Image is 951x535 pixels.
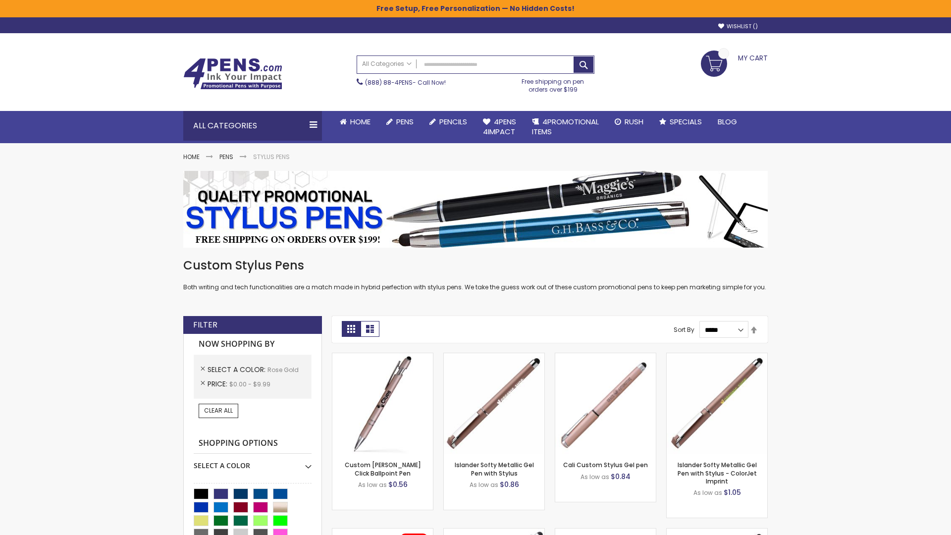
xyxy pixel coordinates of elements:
[693,488,722,497] span: As low as
[208,365,267,374] span: Select A Color
[229,380,270,388] span: $0.00 - $9.99
[475,111,524,143] a: 4Pens4impact
[345,461,421,477] a: Custom [PERSON_NAME] Click Ballpoint Pen
[388,480,408,489] span: $0.56
[667,353,767,361] a: Islander Softy Metallic Gel Pen with Stylus - ColorJet Imprint-Rose Gold
[365,78,446,87] span: - Call Now!
[563,461,648,469] a: Cali Custom Stylus Gel pen
[194,334,312,355] strong: Now Shopping by
[365,78,413,87] a: (888) 88-4PENS
[396,116,414,127] span: Pens
[362,60,412,68] span: All Categories
[718,116,737,127] span: Blog
[670,116,702,127] span: Specials
[667,353,767,454] img: Islander Softy Metallic Gel Pen with Stylus - ColorJet Imprint-Rose Gold
[332,111,378,133] a: Home
[194,433,312,454] strong: Shopping Options
[678,461,757,485] a: Islander Softy Metallic Gel Pen with Stylus - ColorJet Imprint
[183,111,322,141] div: All Categories
[651,111,710,133] a: Specials
[444,353,544,361] a: Islander Softy Metallic Gel Pen with Stylus-Rose Gold
[555,353,656,454] img: Cali Custom Stylus Gel pen-Rose Gold
[219,153,233,161] a: Pens
[444,353,544,454] img: Islander Softy Metallic Gel Pen with Stylus-Rose Gold
[718,23,758,30] a: Wishlist
[332,353,433,361] a: Custom Alex II Click Ballpoint Pen-Rose Gold
[581,473,609,481] span: As low as
[439,116,467,127] span: Pencils
[199,404,238,418] a: Clear All
[267,366,299,374] span: Rose Gold
[204,406,233,415] span: Clear All
[332,353,433,454] img: Custom Alex II Click Ballpoint Pen-Rose Gold
[532,116,599,137] span: 4PROMOTIONAL ITEMS
[342,321,361,337] strong: Grid
[483,116,516,137] span: 4Pens 4impact
[193,320,217,330] strong: Filter
[194,454,312,471] div: Select A Color
[500,480,519,489] span: $0.86
[378,111,422,133] a: Pens
[350,116,370,127] span: Home
[455,461,534,477] a: Islander Softy Metallic Gel Pen with Stylus
[607,111,651,133] a: Rush
[208,379,229,389] span: Price
[357,56,417,72] a: All Categories
[183,153,200,161] a: Home
[422,111,475,133] a: Pencils
[183,171,768,248] img: Stylus Pens
[253,153,290,161] strong: Stylus Pens
[183,258,768,273] h1: Custom Stylus Pens
[470,481,498,489] span: As low as
[625,116,643,127] span: Rush
[710,111,745,133] a: Blog
[524,111,607,143] a: 4PROMOTIONALITEMS
[512,74,595,94] div: Free shipping on pen orders over $199
[611,472,631,481] span: $0.84
[183,258,768,292] div: Both writing and tech functionalities are a match made in hybrid perfection with stylus pens. We ...
[358,481,387,489] span: As low as
[183,58,282,90] img: 4Pens Custom Pens and Promotional Products
[555,353,656,361] a: Cali Custom Stylus Gel pen-Rose Gold
[724,487,741,497] span: $1.05
[674,325,694,334] label: Sort By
